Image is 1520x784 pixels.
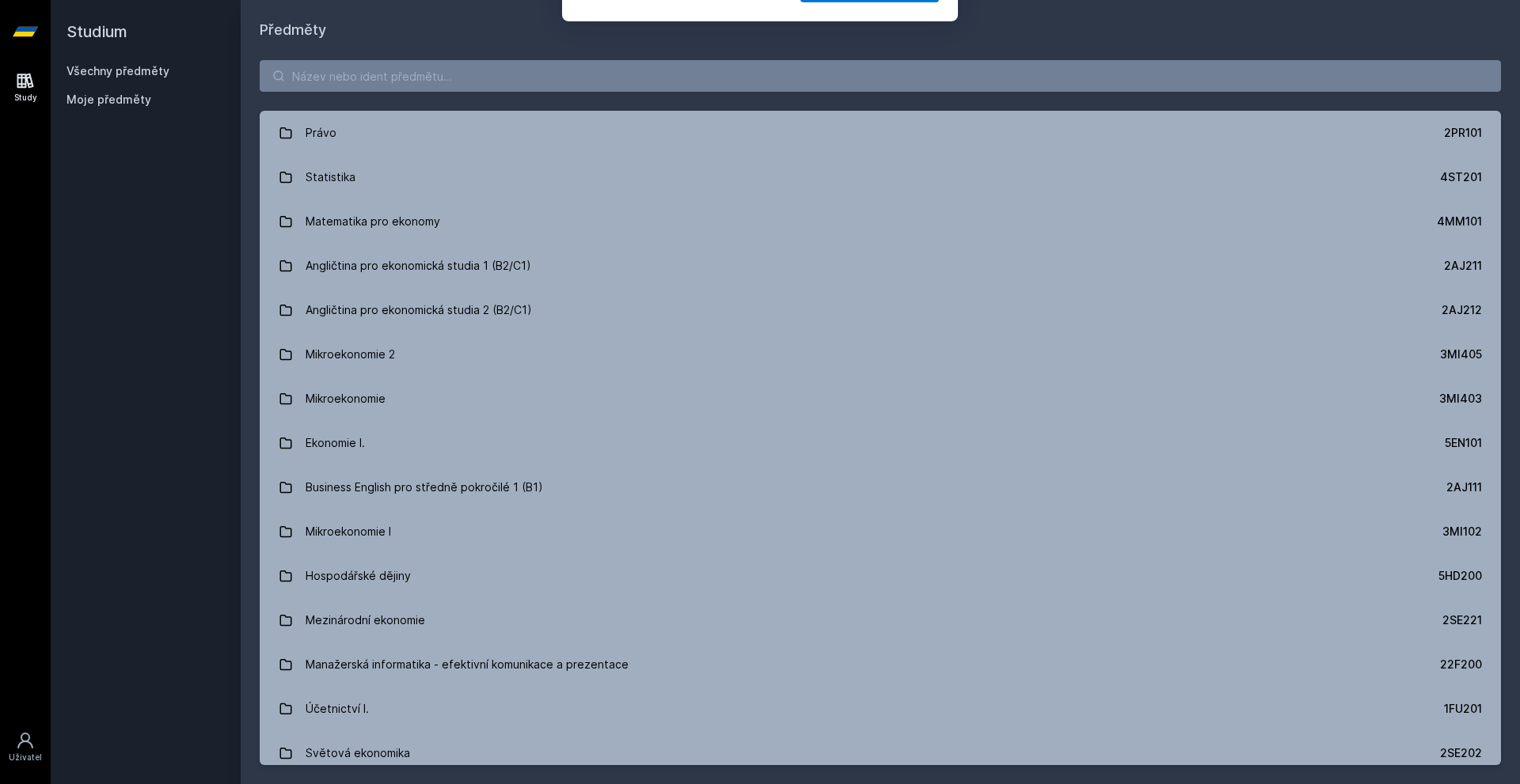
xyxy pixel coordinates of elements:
[260,687,1501,731] a: Účetnictví I. 1FU201
[260,598,1501,642] a: Mezinárodní ekonomie 2SE221
[260,731,1501,775] a: Světová ekonomika 2SE202
[260,642,1501,687] a: Manažerská informatika - efektivní komunikace a prezentace 22F200
[1440,657,1482,672] div: 22F200
[306,161,355,193] div: Statistika
[306,383,386,415] div: Mikroekonomie
[9,752,42,763] div: Uživatel
[1440,347,1482,362] div: 3MI405
[306,206,440,237] div: Matematika pro ekonomy
[260,332,1501,377] a: Mikroekonomie 2 3MI405
[1446,479,1482,495] div: 2AJ111
[306,250,531,282] div: Angličtina pro ekonomická studia 1 (B2/C1)
[1442,302,1482,318] div: 2AJ212
[306,427,365,459] div: Ekonomie I.
[581,19,644,82] img: notification icon
[260,509,1501,554] a: Mikroekonomie I 3MI102
[306,693,369,725] div: Účetnictví I.
[260,199,1501,244] a: Matematika pro ekonomy 4MM101
[306,294,532,326] div: Angličtina pro ekonomická studia 2 (B2/C1)
[306,560,411,592] div: Hospodářské dějiny
[260,155,1501,199] a: Statistika 4ST201
[260,465,1501,509] a: Business English pro středně pokročilé 1 (B1) 2AJ111
[1442,612,1482,628] div: 2SE221
[1439,391,1482,407] div: 3MI403
[735,82,792,122] button: Ne
[1444,701,1482,717] div: 1FU201
[1438,568,1482,584] div: 5HD200
[1440,745,1482,761] div: 2SE202
[260,554,1501,598] a: Hospodářské dějiny 5HD200
[260,377,1501,421] a: Mikroekonomie 3MI403
[306,604,425,636] div: Mezinárodní ekonomie
[260,288,1501,332] a: Angličtina pro ekonomická studia 2 (B2/C1) 2AJ212
[1442,524,1482,540] div: 3MI102
[306,339,395,370] div: Mikroekonomie 2
[644,19,939,55] div: [PERSON_NAME] dostávat tipy ohledně studia, nových testů, hodnocení učitelů a předmětů?
[1437,214,1482,229] div: 4MM101
[3,723,47,771] a: Uživatel
[306,649,629,680] div: Manažerská informatika - efektivní komunikace a prezentace
[800,82,939,122] button: Jasně, jsem pro
[306,516,391,547] div: Mikroekonomie I
[1440,169,1482,185] div: 4ST201
[1445,435,1482,451] div: 5EN101
[306,472,543,503] div: Business English pro středně pokročilé 1 (B1)
[306,737,410,769] div: Světová ekonomika
[1444,258,1482,274] div: 2AJ211
[260,244,1501,288] a: Angličtina pro ekonomická studia 1 (B2/C1) 2AJ211
[260,421,1501,465] a: Ekonomie I. 5EN101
